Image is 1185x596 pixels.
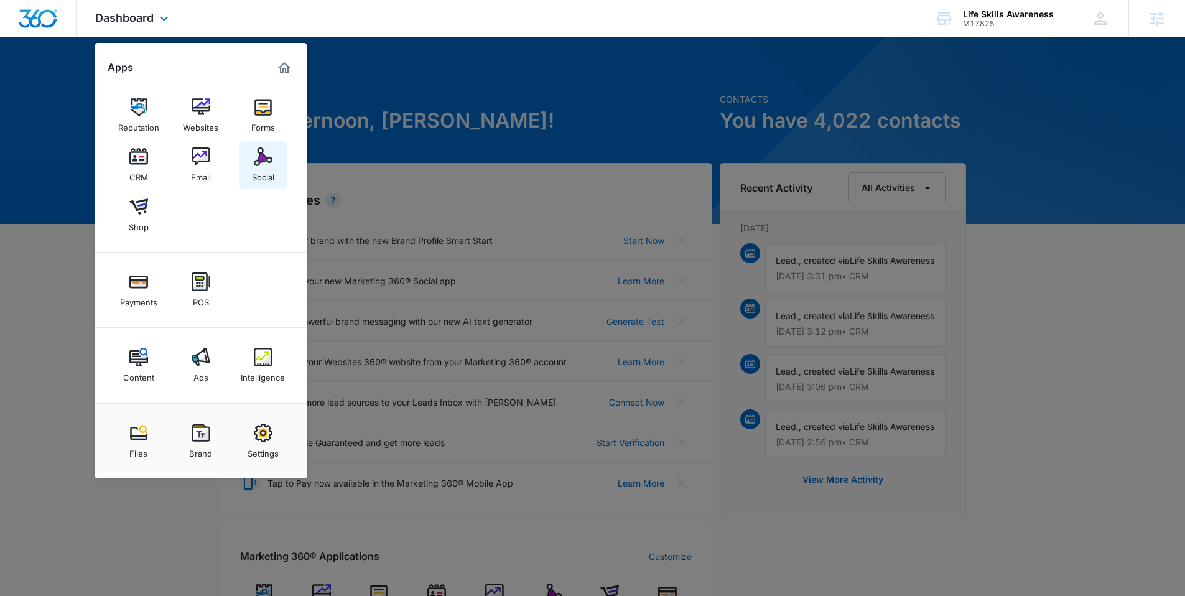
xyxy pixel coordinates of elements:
a: Brand [177,417,225,465]
a: Websites [177,91,225,139]
div: Social [252,166,274,182]
a: Shop [115,191,162,238]
h2: Apps [108,62,133,73]
a: Files [115,417,162,465]
a: Ads [177,342,225,389]
span: Dashboard [95,11,154,24]
a: Social [239,141,287,189]
a: Email [177,141,225,189]
div: Email [191,166,211,182]
div: Brand [189,442,212,459]
div: POS [193,291,209,307]
div: Content [123,366,154,383]
div: Shop [129,216,149,232]
div: account name [963,9,1054,19]
div: account id [963,19,1054,28]
a: Forms [239,91,287,139]
a: Intelligence [239,342,287,389]
div: Payments [120,291,157,307]
a: Payments [115,266,162,314]
a: Reputation [115,91,162,139]
a: Content [115,342,162,389]
a: POS [177,266,225,314]
div: Settings [248,442,279,459]
a: Marketing 360® Dashboard [274,58,294,78]
div: Files [129,442,147,459]
a: Settings [239,417,287,465]
div: Ads [193,366,208,383]
div: Intelligence [241,366,285,383]
div: CRM [129,166,148,182]
a: CRM [115,141,162,189]
div: Reputation [118,116,159,133]
div: Websites [183,116,218,133]
div: Forms [251,116,275,133]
